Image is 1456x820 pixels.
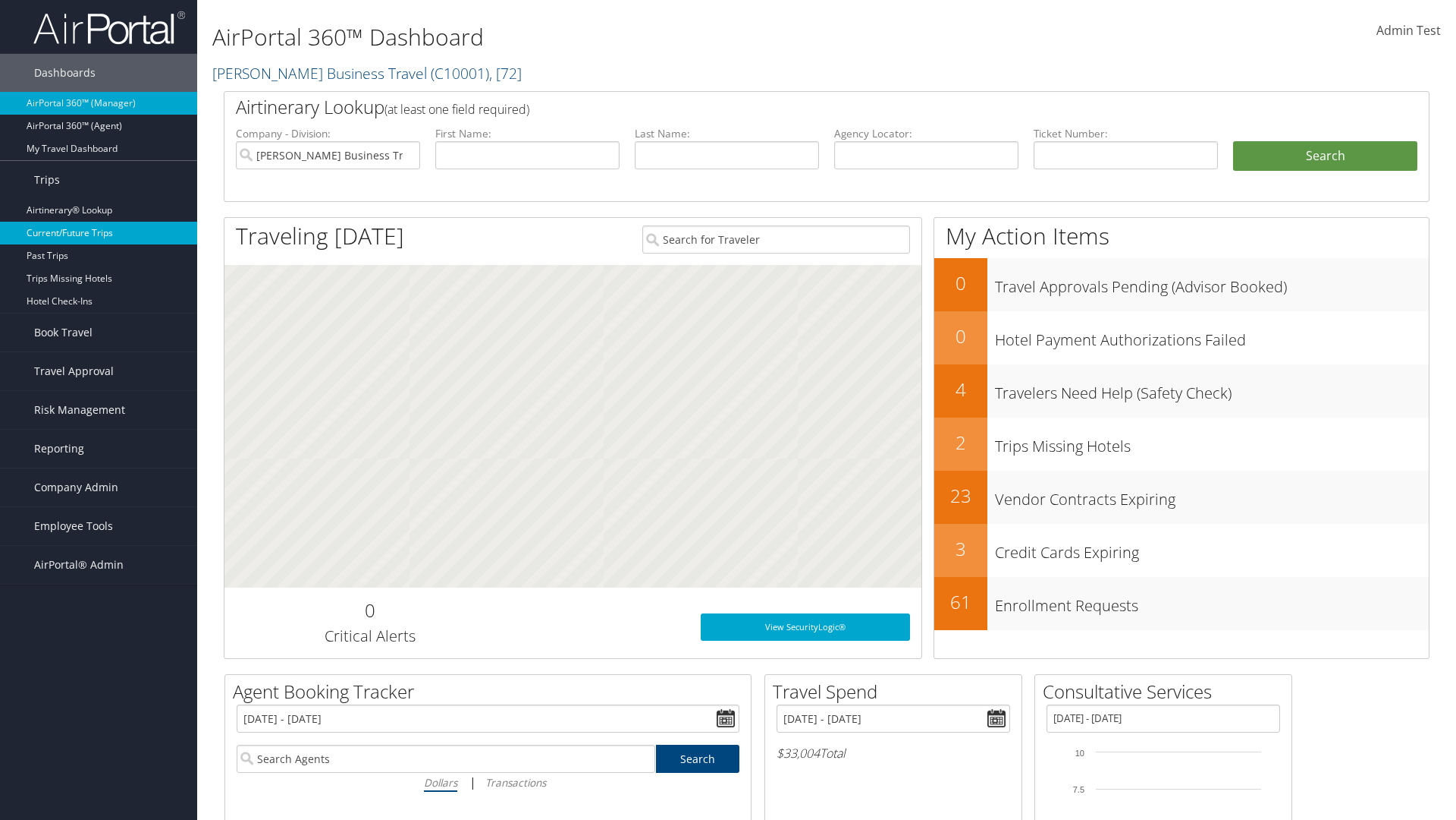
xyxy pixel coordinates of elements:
a: View SecurityLogic® [701,613,910,641]
h1: Traveling [DATE] [236,220,404,252]
a: 4Travelers Need Help (Safety Check) [934,364,1429,418]
h3: Travel Approvals Pending (Advisor Booked) [995,269,1429,298]
h3: Trips Missing Hotels [995,428,1429,457]
button: Search [1233,141,1417,172]
img: airportal-logo.png [33,10,185,46]
input: Search Agents [237,745,655,773]
label: Company - Division: [236,126,420,141]
a: [PERSON_NAME] Business Travel [212,63,522,84]
h2: 0 [236,598,504,623]
span: , [ 72 ] [489,63,522,84]
h2: 0 [934,323,987,349]
span: Admin Test [1376,22,1441,39]
h2: Travel Spend [773,679,1021,705]
h3: Critical Alerts [236,626,504,647]
h1: My Action Items [934,220,1429,252]
i: Dollars [424,775,457,790]
h2: Agent Booking Tracker [233,679,751,705]
h3: Vendor Contracts Expiring [995,481,1429,510]
label: First Name: [435,126,620,141]
i: Transactions [485,775,546,790]
h3: Travelers Need Help (Safety Check) [995,375,1429,404]
tspan: 7.5 [1073,785,1084,794]
input: Search for Traveler [642,225,910,254]
a: 2Trips Missing Hotels [934,418,1429,471]
div: | [237,773,739,792]
h6: Total [777,745,1010,762]
span: ( C10001 ) [431,63,489,84]
h2: 3 [934,536,987,562]
span: Travel Approval [34,352,114,390]
h2: 0 [934,270,987,296]
a: 3Credit Cards Expiring [934,524,1429,577]
span: Dashboards [34,54,96,92]
h3: Hotel Payment Authorizations Failed [995,322,1429,351]
a: 0Travel Approvals Pending (Advisor Booked) [934,258,1429,311]
label: Ticket Number: [1034,126,1218,141]
h3: Credit Cards Expiring [995,535,1429,563]
span: Company Admin [34,468,118,506]
span: Risk Management [34,391,125,429]
span: Employee Tools [34,507,113,545]
a: 23Vendor Contracts Expiring [934,471,1429,524]
h2: 2 [934,430,987,456]
a: Admin Test [1376,8,1441,55]
a: 0Hotel Payment Authorizations Failed [934,311,1429,364]
label: Last Name: [635,126,819,141]
label: Agency Locator: [834,126,1018,141]
span: Reporting [34,430,84,468]
h2: 23 [934,483,987,509]
span: (at least one field required) [384,101,529,118]
span: Trips [34,161,60,199]
a: Search [656,745,740,773]
a: 61Enrollment Requests [934,577,1429,630]
h2: Airtinerary Lookup [236,94,1317,120]
h2: 4 [934,377,987,402]
span: $33,004 [777,745,820,762]
span: Book Travel [34,314,93,352]
h2: 61 [934,589,987,615]
h1: AirPortal 360™ Dashboard [212,21,1031,53]
h3: Enrollment Requests [995,588,1429,617]
span: AirPortal® Admin [34,546,124,584]
tspan: 10 [1075,749,1084,758]
h2: Consultative Services [1043,679,1291,705]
